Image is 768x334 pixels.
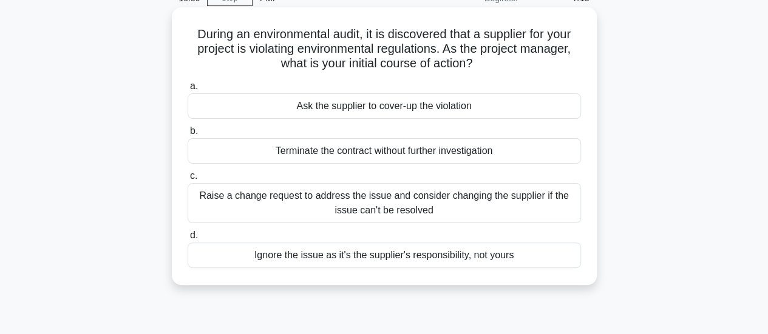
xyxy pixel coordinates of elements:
span: b. [190,125,198,136]
span: c. [190,170,197,181]
span: a. [190,81,198,91]
div: Ask the supplier to cover-up the violation [188,93,581,119]
div: Terminate the contract without further investigation [188,138,581,164]
div: Raise a change request to address the issue and consider changing the supplier if the issue can't... [188,183,581,223]
span: d. [190,230,198,240]
h5: During an environmental audit, it is discovered that a supplier for your project is violating env... [186,27,582,72]
div: Ignore the issue as it's the supplier's responsibility, not yours [188,242,581,268]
